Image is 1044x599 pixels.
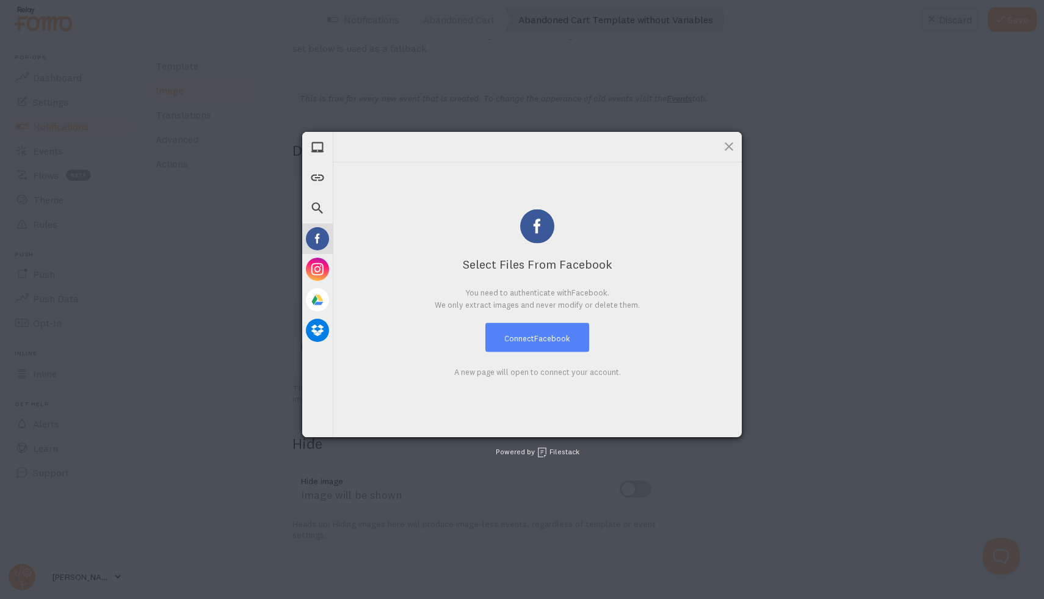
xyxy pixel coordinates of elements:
[333,255,742,272] div: Select Files from Facebook
[465,437,579,468] div: Powered by Filestack
[333,299,742,311] div: We only extract images and never modify or delete them.
[571,287,607,297] span: Facebook
[485,323,589,352] button: ConnectFacebook
[333,287,742,310] span: You need to authenticate with .
[454,367,621,377] span: A new page will open to connect your account.
[534,333,570,343] span: Facebook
